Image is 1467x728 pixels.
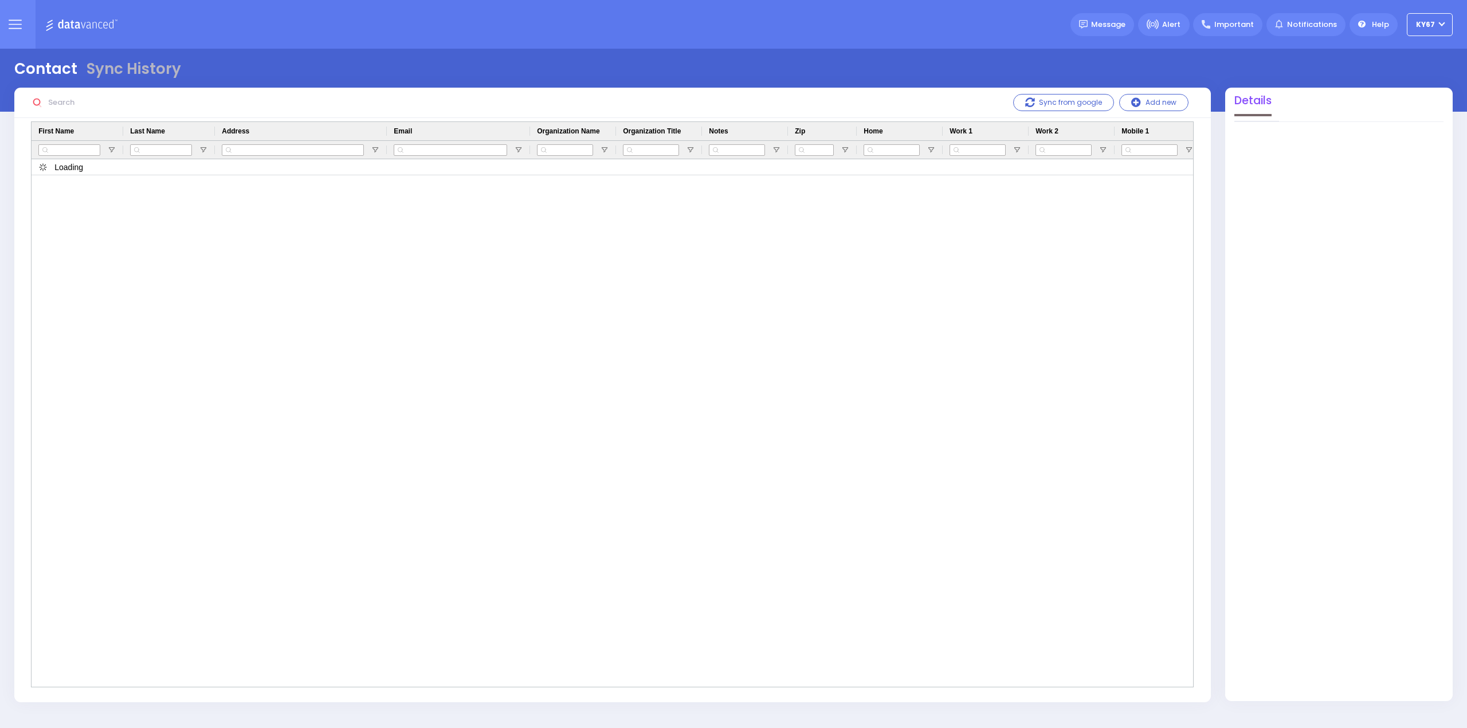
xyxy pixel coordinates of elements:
img: Logo [45,17,121,32]
span: Loading [54,163,83,172]
span: Important [1214,19,1254,30]
button: Open Filter Menu [1099,145,1108,155]
button: Add new [1119,94,1188,111]
span: Work 2 [1035,127,1058,135]
img: message.svg [1079,20,1088,29]
input: Email Filter Input [394,144,507,156]
span: Organization Name [537,127,599,135]
div: Contact [14,58,77,80]
button: Open Filter Menu [1184,145,1194,155]
span: KY67 [1416,19,1435,30]
span: Notifications [1287,19,1337,30]
span: Alert [1162,19,1180,30]
input: Zip Filter Input [795,144,834,156]
button: Open Filter Menu [686,145,695,155]
span: Work 1 [950,127,972,135]
span: Home [864,127,882,135]
button: Open Filter Menu [841,145,850,155]
input: Search [44,92,216,113]
span: Organization Title [623,127,681,135]
div: Sync History [87,58,181,80]
button: Open Filter Menu [600,145,609,155]
span: Notes [709,127,728,135]
input: Home Filter Input [864,144,920,156]
button: Open Filter Menu [107,145,116,155]
button: Open Filter Menu [514,145,523,155]
a: Sync from google [1013,94,1115,111]
input: Last Name Filter Input [130,144,192,156]
button: Open Filter Menu [371,145,380,155]
input: First Name Filter Input [38,144,100,156]
button: KY67 [1407,13,1453,36]
button: Open Filter Menu [772,145,781,155]
button: Open Filter Menu [1013,145,1022,155]
span: First Name [38,127,74,135]
span: Zip [795,127,805,135]
span: Email [394,127,412,135]
input: Mobile 1 Filter Input [1121,144,1178,156]
span: Message [1091,19,1125,30]
input: Address Filter Input [222,144,364,156]
input: Work 1 Filter Input [950,144,1006,156]
span: Address [222,127,249,135]
span: Mobile 1 [1121,127,1149,135]
span: Help [1372,19,1389,30]
h3: Details [1234,88,1272,116]
button: Open Filter Menu [927,145,936,155]
span: Last Name [130,127,165,135]
input: Notes Filter Input [709,144,765,156]
input: Organization Name Filter Input [537,144,593,156]
button: Open Filter Menu [199,145,208,155]
input: Work 2 Filter Input [1035,144,1092,156]
input: Organization Title Filter Input [623,144,679,156]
